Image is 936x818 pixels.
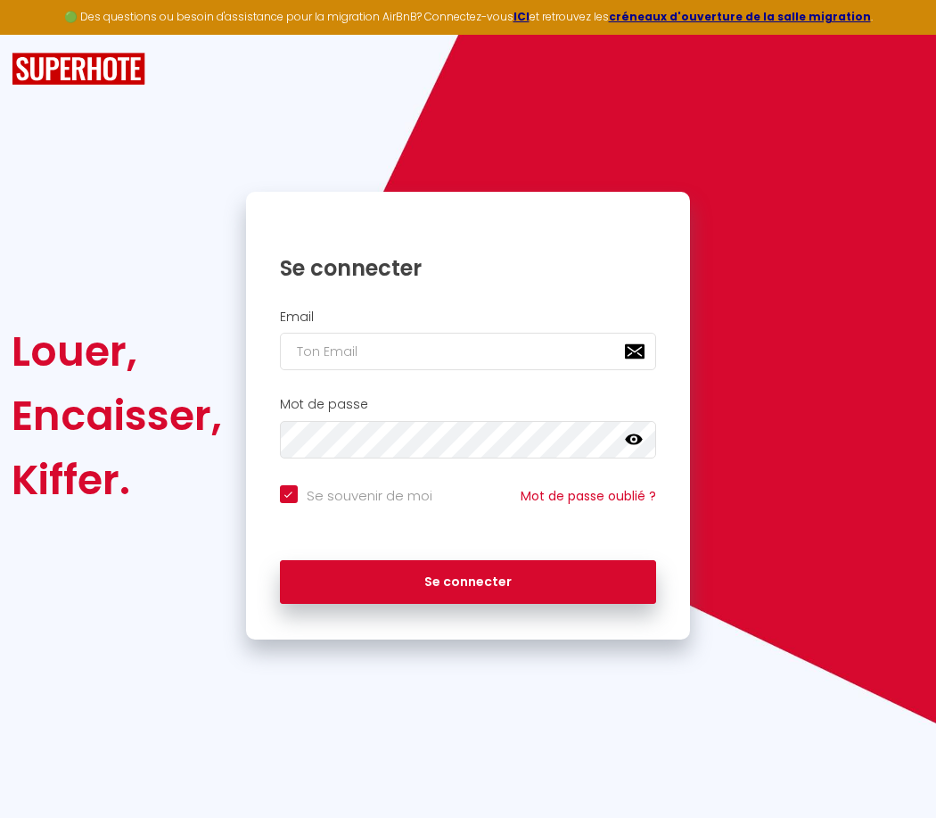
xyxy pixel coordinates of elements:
button: Se connecter [280,560,657,605]
input: Ton Email [280,333,657,370]
a: créneaux d'ouverture de la salle migration [609,9,871,24]
div: Kiffer. [12,448,222,512]
a: ICI [513,9,530,24]
h2: Email [280,310,657,325]
img: SuperHote logo [12,53,145,86]
h1: Se connecter [280,254,657,282]
a: Mot de passe oublié ? [521,487,656,505]
div: Louer, [12,319,222,384]
div: Encaisser, [12,384,222,448]
h2: Mot de passe [280,397,657,412]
